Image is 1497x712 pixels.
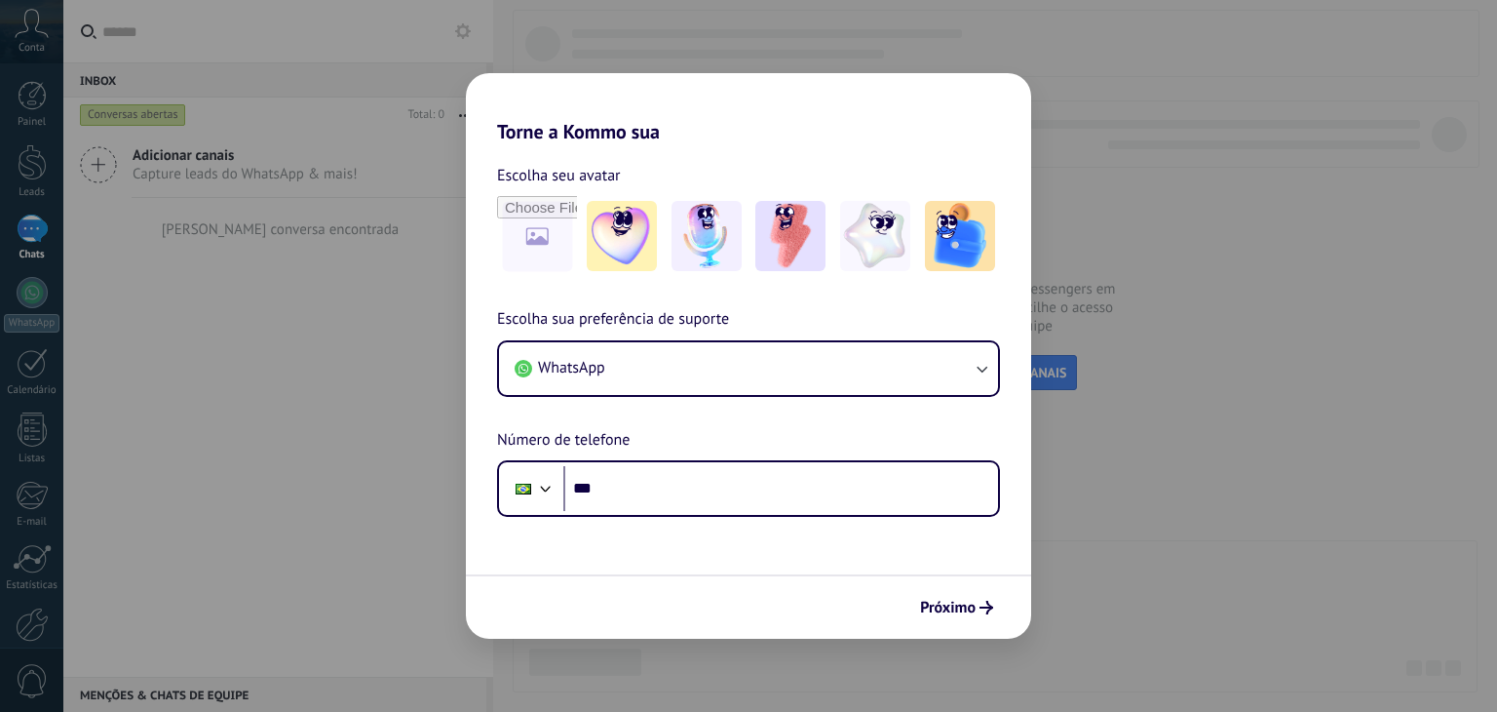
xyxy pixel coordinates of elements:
span: WhatsApp [538,358,605,377]
img: -2.jpeg [672,201,742,271]
img: -5.jpeg [925,201,995,271]
img: -4.jpeg [840,201,910,271]
span: Escolha sua preferência de suporte [497,307,729,333]
h2: Torne a Kommo sua [466,73,1031,143]
div: Brazil: + 55 [505,468,542,509]
img: -1.jpeg [587,201,657,271]
img: -3.jpeg [755,201,825,271]
span: Próximo [920,601,976,614]
button: Próximo [911,591,1002,624]
span: Número de telefone [497,428,630,454]
span: Escolha seu avatar [497,163,621,188]
button: WhatsApp [499,342,998,395]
